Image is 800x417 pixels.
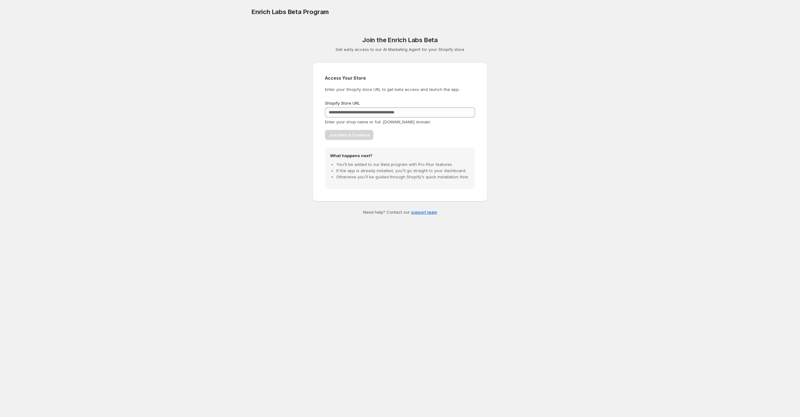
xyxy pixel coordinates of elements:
[312,36,487,44] h1: Join the Enrich Labs Beta
[330,153,372,158] strong: What happens next?
[325,101,360,106] span: Shopify Store URL
[312,209,487,215] p: Need help? Contact our
[336,167,470,174] li: If the app is already installed, you’ll go straight to your dashboard.
[325,119,430,124] span: Enter your shop name or full .[DOMAIN_NAME] domain
[325,75,475,81] h2: Access Your Store
[252,8,329,16] span: Enrich Labs Beta Program
[336,174,470,180] li: Otherwise you’ll be guided through Shopify’s quick installation flow.
[312,46,487,52] p: Get early access to our AI Marketing Agent for your Shopify store
[336,161,470,167] li: You’ll be added to our Beta program with Pro Plus features.
[325,86,475,92] p: Enter your Shopify store URL to get beta access and launch the app.
[411,210,437,215] a: support team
